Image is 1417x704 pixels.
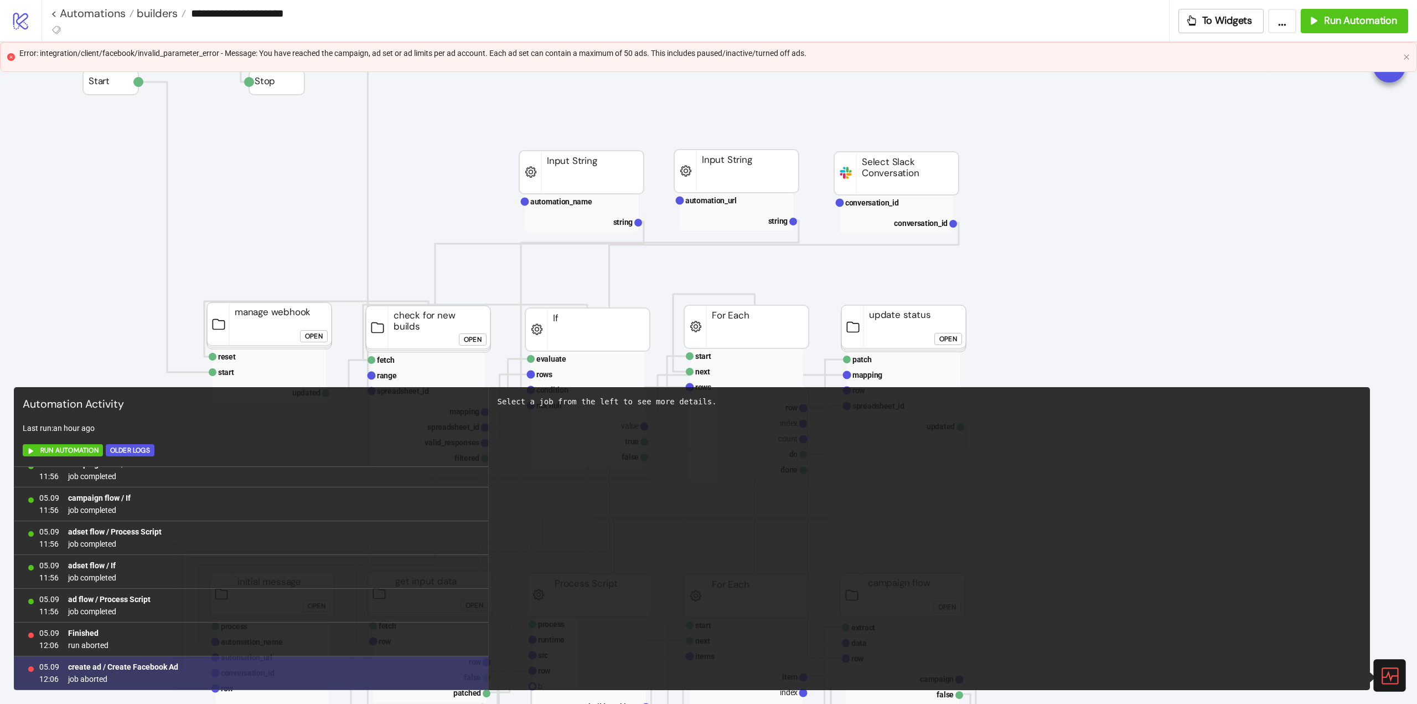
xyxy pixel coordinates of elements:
text: string [768,217,788,225]
span: Run Automation [40,444,99,457]
button: Run Automation [23,444,103,456]
text: automation_url [685,196,737,205]
div: Open [305,330,323,343]
text: rows [536,370,552,379]
span: 05.09 [39,526,59,538]
button: close [1403,54,1410,61]
span: Run Automation [1324,14,1397,27]
div: Error: integration/client/facebook/invalid_parameter_error - Message: You have reached the campai... [19,47,1399,59]
span: close-circle [7,53,15,61]
text: next [695,367,710,376]
span: run aborted [68,639,108,651]
b: ad flow / Process Script [68,595,151,604]
b: create ad / Create Facebook Ad [68,662,178,671]
text: automation_name [530,197,592,206]
span: 11:56 [39,605,59,618]
text: patch [852,355,872,364]
span: close [1403,54,1410,60]
a: builders [134,8,186,19]
text: rows [695,383,711,392]
span: 11:56 [39,538,59,550]
div: Last run: an hour ago [18,418,484,439]
span: job completed [68,538,162,550]
span: 05.09 [39,593,59,605]
b: Finished [68,629,99,638]
text: spreadsheet_id [377,387,429,395]
button: Open [459,333,487,346]
text: reset [218,352,236,361]
span: builders [134,6,178,20]
a: < Automations [51,8,134,19]
div: Open [939,333,957,346]
b: campaign flow / If [68,494,131,502]
span: job completed [68,504,131,516]
text: index [780,688,798,697]
text: evaluate [536,354,566,363]
span: 12:06 [39,673,59,685]
text: fetch [377,356,395,364]
text: start [695,352,711,361]
span: job completed [68,572,116,584]
div: Older Logs [110,444,150,457]
text: row [852,386,865,395]
button: Open [934,333,962,345]
text: string [613,218,633,227]
span: 05.09 [39,492,59,504]
div: Open [464,333,482,346]
text: conversation_id [894,219,948,228]
button: Open [300,330,328,342]
b: adset flow / If [68,561,116,570]
span: 05.09 [39,559,59,572]
span: 11:56 [39,504,59,516]
text: mapping [852,371,882,379]
div: Select a job from the left to see more details. [498,396,1362,408]
span: 11:56 [39,572,59,584]
text: range [377,371,397,380]
span: To Widgets [1202,14,1253,27]
span: 05.09 [39,661,59,673]
span: 11:56 [39,470,59,482]
div: Automation Activity [18,392,484,418]
button: ... [1268,9,1296,33]
text: start [218,368,234,377]
b: adset flow / Process Script [68,527,162,536]
button: Run Automation [1301,9,1408,33]
button: Older Logs [106,444,154,456]
text: conversation_id [845,198,899,207]
text: condition [536,386,568,394]
span: 05.09 [39,627,59,639]
button: To Widgets [1178,9,1264,33]
span: job completed [68,470,151,482]
span: job aborted [68,673,178,685]
span: 12:06 [39,639,59,651]
span: job completed [68,605,151,618]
